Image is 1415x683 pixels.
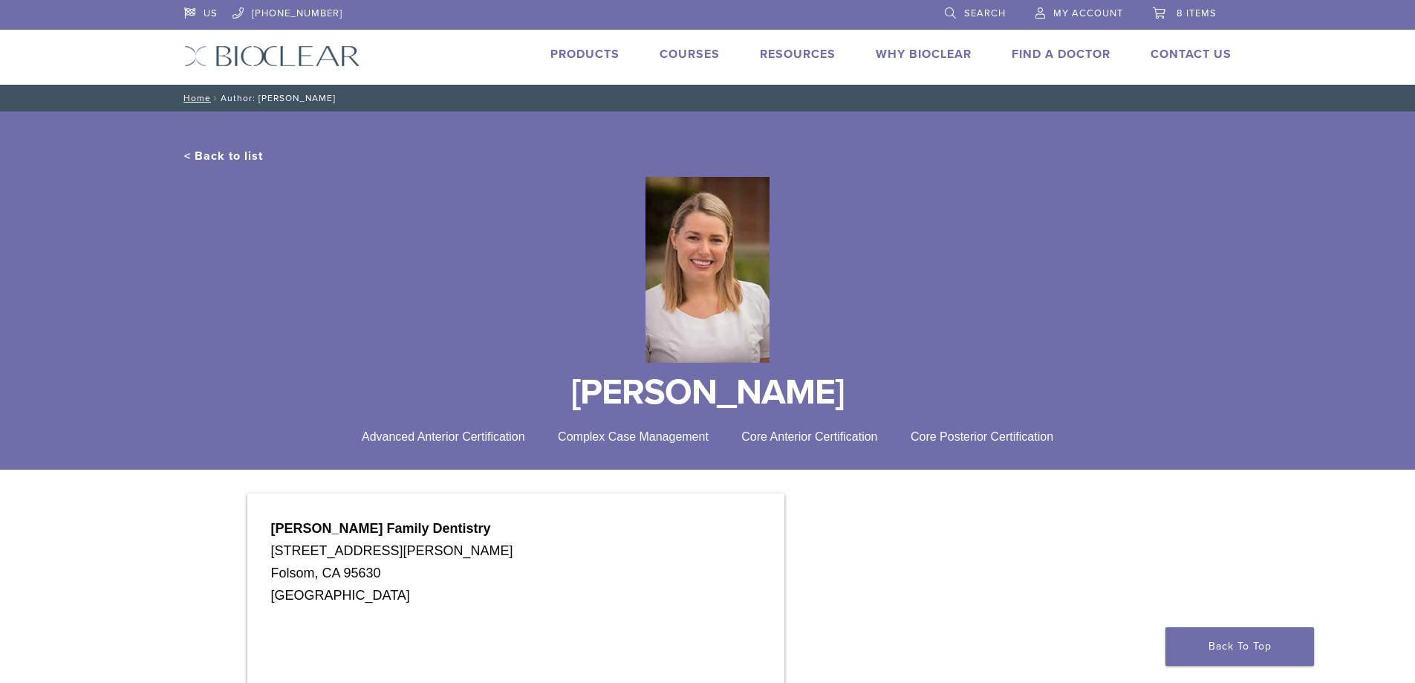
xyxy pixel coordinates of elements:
a: Home [179,93,211,103]
div: Folsom, CA 95630 [GEOGRAPHIC_DATA] [271,562,761,606]
a: Contact Us [1151,47,1232,62]
img: Bioclear [645,177,770,363]
a: Products [550,47,619,62]
a: Courses [660,47,720,62]
a: Why Bioclear [876,47,972,62]
span: / [211,94,221,102]
span: Complex Case Management [558,430,709,443]
span: Advanced Anterior Certification [362,430,525,443]
img: Bioclear [184,45,360,67]
a: Back To Top [1165,627,1314,666]
span: 8 items [1177,7,1217,19]
nav: Author: [PERSON_NAME] [173,85,1243,111]
a: < Back to list [184,149,263,164]
h1: [PERSON_NAME] [184,375,1232,410]
a: Find A Doctor [1012,47,1110,62]
span: Core Anterior Certification [741,430,877,443]
strong: [PERSON_NAME] Family Dentistry [271,521,491,536]
a: Resources [760,47,836,62]
div: [STREET_ADDRESS][PERSON_NAME] [271,540,761,562]
span: My Account [1053,7,1123,19]
span: Core Posterior Certification [911,430,1053,443]
span: Search [964,7,1006,19]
